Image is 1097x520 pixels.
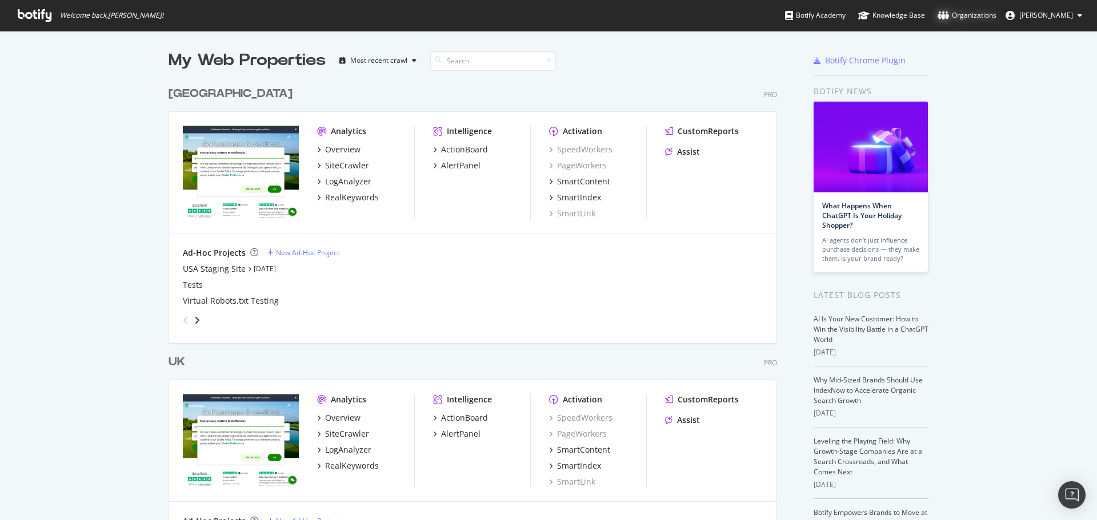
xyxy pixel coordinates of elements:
div: SiteCrawler [325,428,369,440]
a: [DATE] [254,264,276,273]
a: Virtual Robots.txt Testing [183,295,279,307]
div: [DATE] [814,347,928,357]
div: Botify news [814,85,928,98]
a: SiteCrawler [317,160,369,171]
div: RealKeywords [325,460,379,471]
div: CustomReports [678,394,739,405]
div: [DATE] [814,408,928,418]
div: Knowledge Base [858,10,925,21]
a: PageWorkers [549,428,607,440]
div: Open Intercom Messenger [1058,481,1086,509]
a: SmartIndex [549,460,601,471]
a: Overview [317,412,361,424]
a: SiteCrawler [317,428,369,440]
div: CustomReports [678,126,739,137]
div: Organizations [938,10,996,21]
div: RealKeywords [325,192,379,203]
a: CustomReports [665,394,739,405]
div: Assist [677,414,700,426]
a: SmartIndex [549,192,601,203]
div: ActionBoard [441,412,488,424]
a: AlertPanel [433,160,481,171]
img: What Happens When ChatGPT Is Your Holiday Shopper? [814,102,928,192]
a: Why Mid-Sized Brands Should Use IndexNow to Accelerate Organic Search Growth [814,375,923,405]
a: SmartLink [549,476,595,487]
div: Most recent crawl [350,57,407,64]
div: Analytics [331,394,366,405]
a: LogAnalyzer [317,444,371,455]
div: angle-right [193,315,201,326]
div: Analytics [331,126,366,137]
a: Assist [665,146,700,158]
input: Search [430,51,556,71]
div: Overview [325,412,361,424]
div: Botify Chrome Plugin [825,55,906,66]
div: Pro [764,90,777,99]
div: SmartContent [557,176,610,187]
div: Activation [563,126,602,137]
a: [GEOGRAPHIC_DATA] [169,86,297,102]
div: [GEOGRAPHIC_DATA] [169,86,293,102]
div: SmartContent [557,444,610,455]
img: www.golfbreaks.com/en-gb/ [183,394,299,486]
div: SmartIndex [557,460,601,471]
a: Botify Chrome Plugin [814,55,906,66]
div: Overview [325,144,361,155]
div: SiteCrawler [325,160,369,171]
a: ActionBoard [433,144,488,155]
div: New Ad-Hoc Project [276,248,339,257]
a: LogAnalyzer [317,176,371,187]
a: USA Staging Site [183,263,246,275]
div: Latest Blog Posts [814,289,928,301]
div: SmartLink [549,208,595,219]
div: angle-left [178,311,193,329]
button: Most recent crawl [335,51,421,70]
div: LogAnalyzer [325,444,371,455]
a: UK [169,354,190,370]
div: Intelligence [447,394,492,405]
a: RealKeywords [317,192,379,203]
div: UK [169,354,185,370]
a: SpeedWorkers [549,144,612,155]
a: Tests [183,279,203,291]
a: What Happens When ChatGPT Is Your Holiday Shopper? [822,201,902,230]
div: [DATE] [814,479,928,490]
a: SmartContent [549,176,610,187]
a: RealKeywords [317,460,379,471]
div: Intelligence [447,126,492,137]
div: LogAnalyzer [325,176,371,187]
div: Ad-Hoc Projects [183,247,246,259]
div: Pro [764,358,777,368]
button: [PERSON_NAME] [996,6,1091,25]
div: AI agents don’t just influence purchase decisions — they make them. Is your brand ready? [822,236,919,263]
div: Activation [563,394,602,405]
div: SmartIndex [557,192,601,203]
a: SpeedWorkers [549,412,612,424]
a: ActionBoard [433,412,488,424]
a: Overview [317,144,361,155]
img: www.golfbreaks.com/en-us/ [183,126,299,218]
a: AI Is Your New Customer: How to Win the Visibility Battle in a ChatGPT World [814,314,928,344]
a: Assist [665,414,700,426]
a: CustomReports [665,126,739,137]
a: New Ad-Hoc Project [267,248,339,257]
a: Leveling the Playing Field: Why Growth-Stage Companies Are at a Search Crossroads, and What Comes... [814,436,922,477]
span: Tom Duncombe [1019,10,1073,20]
a: SmartContent [549,444,610,455]
div: AlertPanel [441,428,481,440]
div: My Web Properties [169,49,326,72]
div: Assist [677,146,700,158]
a: PageWorkers [549,160,607,171]
div: ActionBoard [441,144,488,155]
span: Welcome back, [PERSON_NAME] ! [60,11,163,20]
a: AlertPanel [433,428,481,440]
div: Botify Academy [785,10,846,21]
